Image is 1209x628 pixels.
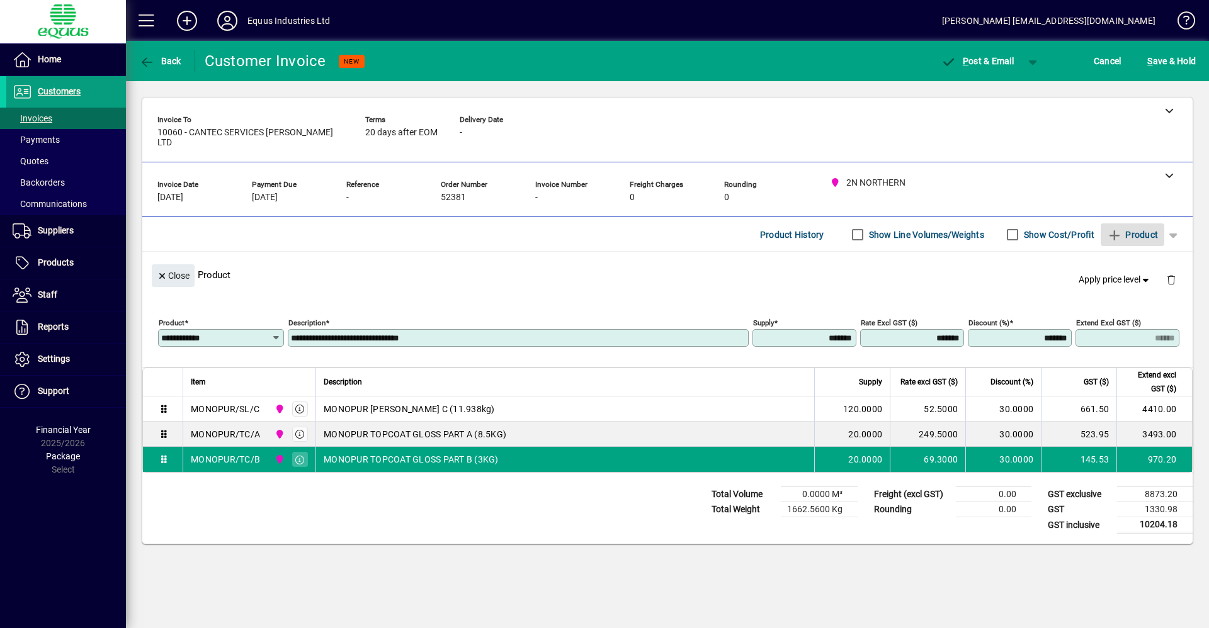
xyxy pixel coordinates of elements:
td: 970.20 [1116,447,1192,472]
span: Package [46,451,80,461]
span: 10060 - CANTEC SERVICES [PERSON_NAME] LTD [157,128,346,148]
span: Financial Year [36,425,91,435]
span: MONOPUR TOPCOAT GLOSS PART A (8.5KG) [324,428,506,440]
mat-label: Extend excl GST ($) [1076,318,1141,327]
span: Close [157,266,190,286]
mat-label: Description [288,318,326,327]
span: Supply [859,375,882,389]
span: Home [38,54,61,64]
span: 120.0000 [843,403,882,415]
button: Product [1101,223,1164,246]
a: Quotes [6,150,126,172]
span: Product History [760,225,824,245]
span: ost & Email [941,56,1014,66]
div: 249.5000 [898,428,958,440]
td: GST [1042,502,1117,517]
span: Suppliers [38,225,74,235]
a: Backorders [6,172,126,193]
div: 69.3000 [898,453,958,466]
button: Post & Email [934,50,1020,72]
button: Back [136,50,184,72]
td: 10204.18 [1117,517,1193,533]
span: 2N NORTHERN [271,427,286,441]
a: Products [6,247,126,279]
span: NEW [344,57,360,65]
span: Description [324,375,362,389]
td: GST exclusive [1042,487,1117,502]
span: Support [38,386,69,396]
a: Knowledge Base [1168,3,1193,43]
mat-label: Rate excl GST ($) [861,318,917,327]
button: Save & Hold [1144,50,1199,72]
td: 145.53 [1041,447,1116,472]
div: MONOPUR/SL/C [191,403,259,415]
div: MONOPUR/TC/A [191,428,260,440]
mat-label: Product [159,318,184,327]
span: Discount (%) [990,375,1033,389]
span: MONOPUR TOPCOAT GLOSS PART B (3KG) [324,453,499,466]
div: Equus Industries Ltd [247,11,331,31]
span: Settings [38,354,70,364]
mat-label: Supply [753,318,774,327]
button: Cancel [1091,50,1125,72]
td: 3493.00 [1116,422,1192,447]
span: S [1147,56,1152,66]
td: 8873.20 [1117,487,1193,502]
a: Payments [6,129,126,150]
span: 20 days after EOM [365,128,438,138]
td: 1662.5600 Kg [781,502,858,517]
td: Total Volume [705,487,781,502]
td: GST inclusive [1042,517,1117,533]
td: 661.50 [1041,396,1116,422]
span: - [535,193,538,203]
span: Apply price level [1079,273,1152,286]
a: Staff [6,279,126,311]
a: Communications [6,193,126,215]
span: Rate excl GST ($) [900,375,958,389]
span: Product [1107,225,1158,245]
span: 20.0000 [848,428,882,440]
span: Item [191,375,206,389]
td: 0.0000 M³ [781,487,858,502]
span: Customers [38,86,81,96]
td: 30.0000 [965,396,1041,422]
span: Payments [13,135,60,145]
span: Products [38,257,74,267]
label: Show Line Volumes/Weights [866,228,984,241]
button: Delete [1156,264,1186,294]
span: 0 [630,193,635,203]
button: Profile [207,9,247,32]
td: 0.00 [956,487,1031,502]
a: Invoices [6,108,126,129]
button: Close [152,264,195,287]
button: Product History [755,223,829,246]
span: 2N NORTHERN [271,452,286,466]
td: 523.95 [1041,422,1116,447]
span: [DATE] [157,193,183,203]
span: Quotes [13,156,48,166]
div: MONOPUR/TC/B [191,453,260,466]
td: Freight (excl GST) [868,487,956,502]
td: 30.0000 [965,447,1041,472]
mat-label: Discount (%) [968,318,1009,327]
span: Backorders [13,177,65,188]
a: Home [6,44,126,76]
td: 1330.98 [1117,502,1193,517]
button: Apply price level [1074,269,1157,291]
span: P [963,56,968,66]
a: Reports [6,311,126,343]
td: 30.0000 [965,422,1041,447]
div: 52.5000 [898,403,958,415]
span: 0 [724,193,729,203]
a: Settings [6,344,126,375]
span: Communications [13,199,87,209]
td: Rounding [868,502,956,517]
div: Customer Invoice [205,51,326,71]
a: Suppliers [6,215,126,247]
span: Invoices [13,113,52,123]
span: 2N NORTHERN [271,402,286,416]
td: 4410.00 [1116,396,1192,422]
span: Staff [38,289,57,300]
div: [PERSON_NAME] [EMAIL_ADDRESS][DOMAIN_NAME] [942,11,1155,31]
app-page-header-button: Close [149,269,198,281]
